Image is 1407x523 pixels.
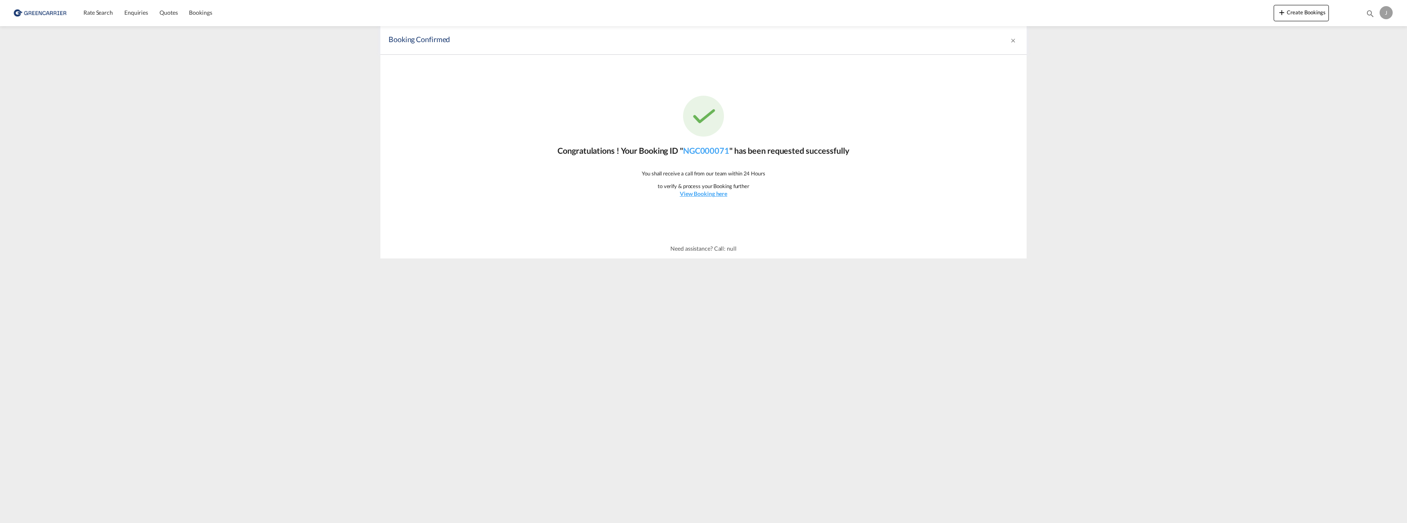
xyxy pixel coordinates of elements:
[1366,9,1375,18] md-icon: icon-magnify
[124,9,148,16] span: Enquiries
[160,9,178,16] span: Quotes
[642,170,765,177] p: You shall receive a call from our team within 24 Hours
[1277,7,1287,17] md-icon: icon-plus 400-fg
[683,146,729,155] a: NGC000071
[189,9,212,16] span: Bookings
[670,245,736,253] p: Need assistance? Call: null
[389,34,892,46] div: Booking Confirmed
[1380,6,1393,19] div: J
[557,145,849,156] p: Congratulations ! Your Booking ID " " has been requested successfully
[1274,5,1329,21] button: icon-plus 400-fgCreate Bookings
[83,9,113,16] span: Rate Search
[680,190,727,197] u: View Booking here
[658,182,749,190] p: to verify & process your Booking further
[1010,37,1016,44] md-icon: icon-close
[1366,9,1375,21] div: icon-magnify
[12,4,67,22] img: e39c37208afe11efa9cb1d7a6ea7d6f5.png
